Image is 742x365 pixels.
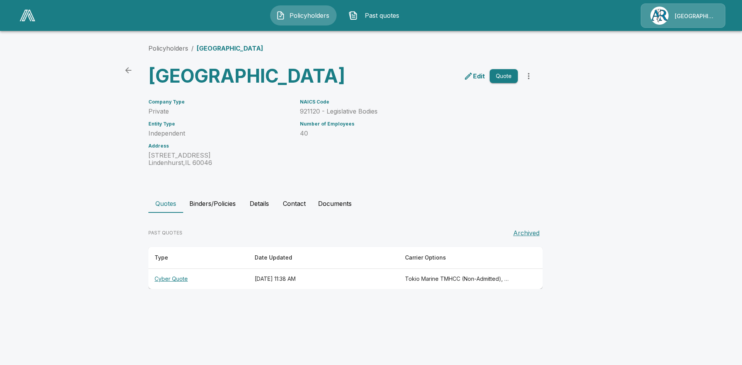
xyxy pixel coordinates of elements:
[312,194,358,213] button: Documents
[121,63,136,78] a: back
[270,5,337,25] button: Policyholders IconPolicyholders
[277,194,312,213] button: Contact
[148,269,248,289] th: Cyber Quote
[248,269,399,289] th: [DATE] 11:38 AM
[148,65,339,87] h3: [GEOGRAPHIC_DATA]
[300,121,518,127] h6: Number of Employees
[197,44,263,53] p: [GEOGRAPHIC_DATA]
[148,44,188,52] a: Policyholders
[148,247,248,269] th: Type
[300,130,518,137] p: 40
[462,70,487,82] a: edit
[473,71,485,81] p: Edit
[248,247,399,269] th: Date Updated
[521,68,536,84] button: more
[148,229,182,236] p: PAST QUOTES
[148,143,291,149] h6: Address
[510,225,543,241] button: Archived
[148,194,183,213] button: Quotes
[343,5,409,25] button: Past quotes IconPast quotes
[148,108,291,115] p: Private
[148,152,291,166] p: [STREET_ADDRESS] Lindenhurst , IL 60046
[300,108,518,115] p: 921120 - Legislative Bodies
[148,130,291,137] p: Independent
[399,247,516,269] th: Carrier Options
[490,69,518,83] button: Quote
[361,11,403,20] span: Past quotes
[148,194,594,213] div: policyholder tabs
[300,99,518,105] h6: NAICS Code
[242,194,277,213] button: Details
[191,44,194,53] li: /
[148,247,543,289] table: responsive table
[183,194,242,213] button: Binders/Policies
[349,11,358,20] img: Past quotes Icon
[148,44,263,53] nav: breadcrumb
[399,269,516,289] th: Tokio Marine TMHCC (Non-Admitted), Cowbell (Non-Admitted), Cowbell (Admitted), Coalition (Non-Adm...
[288,11,331,20] span: Policyholders
[148,99,291,105] h6: Company Type
[20,10,35,21] img: AA Logo
[148,121,291,127] h6: Entity Type
[276,11,285,20] img: Policyholders Icon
